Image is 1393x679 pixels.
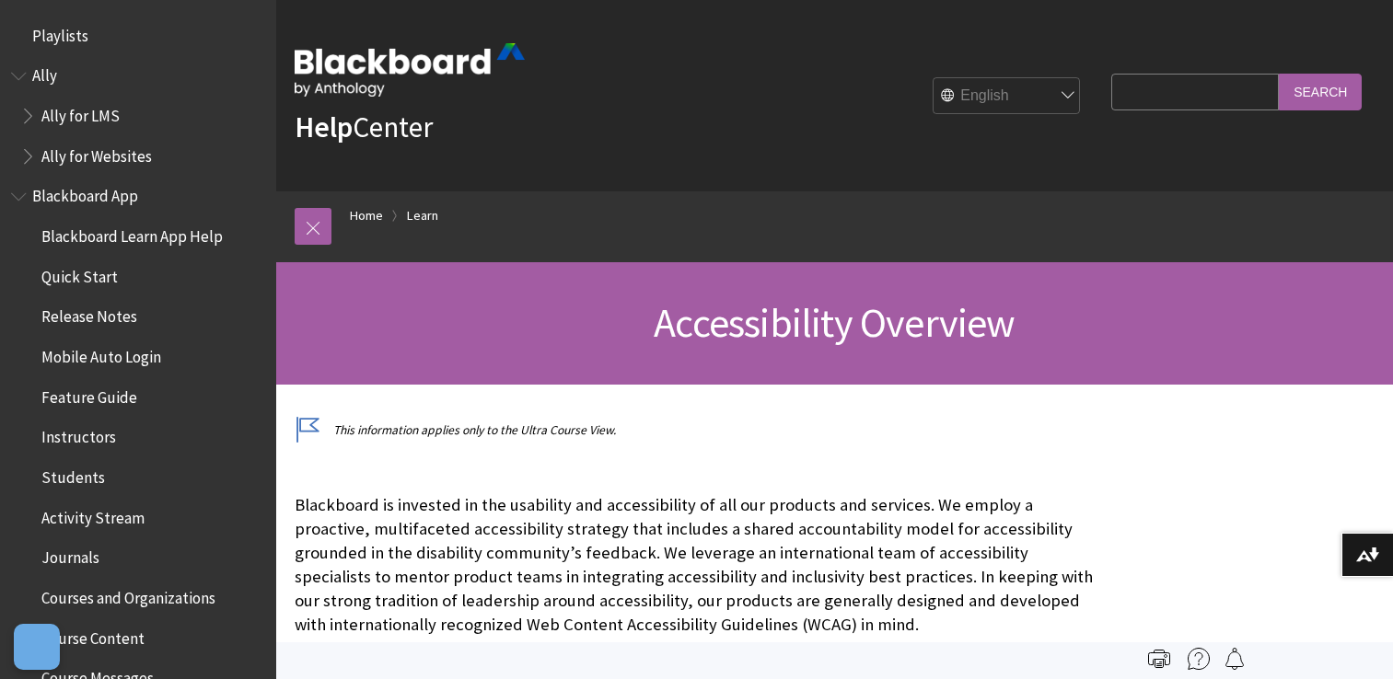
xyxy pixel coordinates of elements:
[934,78,1081,115] select: Site Language Selector
[41,341,161,366] span: Mobile Auto Login
[41,221,223,246] span: Blackboard Learn App Help
[32,181,138,206] span: Blackboard App
[1224,648,1246,670] img: Follow this page
[350,204,383,227] a: Home
[41,502,145,527] span: Activity Stream
[1279,74,1362,109] input: Search
[295,421,1102,439] p: This information applies only to the Ultra Course View.
[32,20,88,45] span: Playlists
[295,109,433,145] a: HelpCenter
[407,204,438,227] a: Learn
[41,543,99,568] span: Journals
[41,261,118,286] span: Quick Start
[41,462,105,487] span: Students
[654,297,1015,348] span: Accessibility Overview
[1188,648,1210,670] img: More help
[41,582,215,607] span: Courses and Organizations
[41,422,116,447] span: Instructors
[295,109,353,145] strong: Help
[295,493,1102,638] p: Blackboard is invested in the usability and accessibility of all our products and services. We em...
[41,302,137,327] span: Release Notes
[41,100,120,125] span: Ally for LMS
[32,61,57,86] span: Ally
[11,61,265,172] nav: Book outline for Anthology Ally Help
[295,43,525,97] img: Blackboard by Anthology
[1148,648,1170,670] img: Print
[41,382,137,407] span: Feature Guide
[11,20,265,52] nav: Book outline for Playlists
[14,624,60,670] button: Abrir preferencias
[41,141,152,166] span: Ally for Websites
[41,623,145,648] span: Course Content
